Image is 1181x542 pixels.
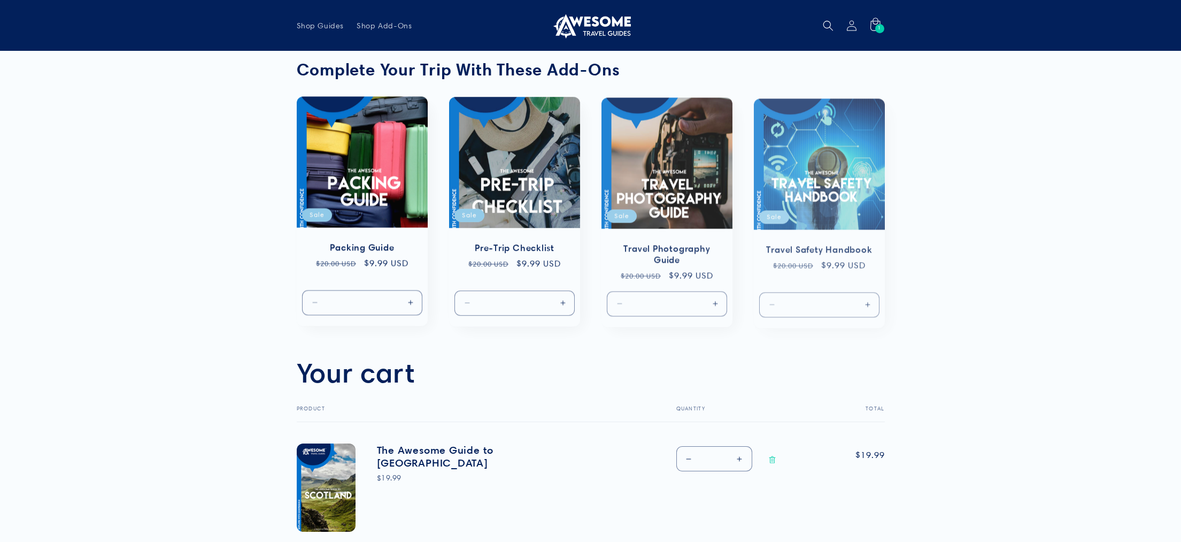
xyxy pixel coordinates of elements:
[765,242,874,253] a: Travel Safety Handbook
[297,21,344,30] span: Shop Guides
[820,406,885,422] th: Total
[551,13,631,39] img: Awesome Travel Guides
[701,446,728,471] input: Quantity for The Awesome Guide to Scotland
[878,24,881,33] span: 1
[357,21,412,30] span: Shop Add-Ons
[297,96,885,326] ul: Slider
[650,406,820,422] th: Quantity
[297,355,415,390] h1: Your cart
[290,14,351,37] a: Shop Guides
[460,242,569,253] a: Pre-Trip Checklist
[546,9,635,42] a: Awesome Travel Guides
[297,59,620,80] strong: Complete Your Trip With These Add-Ons
[816,14,840,37] summary: Search
[350,14,418,37] a: Shop Add-Ons
[307,242,417,253] a: Packing Guide
[377,444,537,469] a: The Awesome Guide to [GEOGRAPHIC_DATA]
[345,289,380,315] input: Quantity for Default Title
[802,289,837,315] input: Quantity for Default Title
[763,446,782,474] a: Remove The Awesome Guide to Scotland
[497,289,532,315] input: Quantity for Default Title
[841,449,885,462] span: $19.99
[377,472,537,484] div: $19.99
[650,289,684,315] input: Quantity for Default Title
[612,242,722,264] a: Travel Photography Guide
[297,406,650,422] th: Product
